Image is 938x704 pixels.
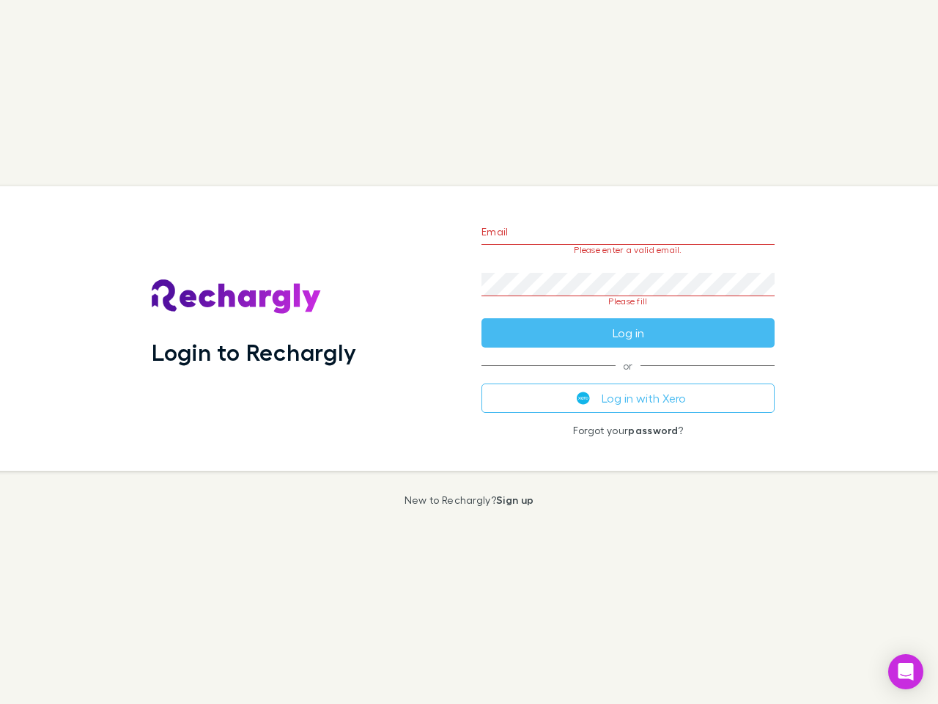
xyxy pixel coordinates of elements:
button: Log in with Xero [481,384,775,413]
img: Rechargly's Logo [152,279,322,315]
div: Open Intercom Messenger [888,654,923,689]
img: Xero's logo [577,392,590,405]
p: Please enter a valid email. [481,245,775,255]
span: or [481,365,775,366]
h1: Login to Rechargly [152,338,356,366]
a: Sign up [496,494,533,506]
a: password [628,424,678,436]
p: Please fill [481,296,775,307]
button: Log in [481,318,775,348]
p: Forgot your ? [481,425,775,436]
p: New to Rechargly? [405,494,534,506]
